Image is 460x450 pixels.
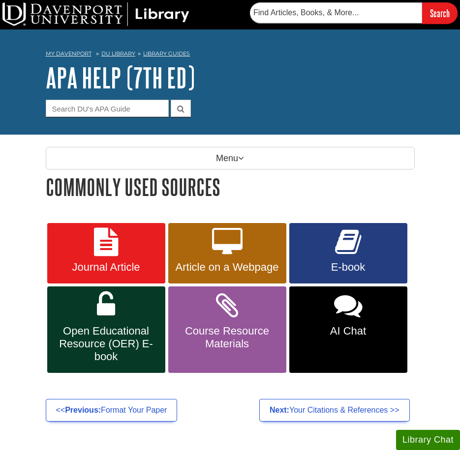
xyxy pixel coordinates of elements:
[289,223,407,284] a: E-book
[46,174,415,199] h1: Commonly Used Sources
[65,406,101,414] strong: Previous:
[297,261,400,274] span: E-book
[422,2,458,24] input: Search
[143,50,190,57] a: Library Guides
[46,100,169,117] input: Search DU's APA Guide
[396,430,460,450] button: Library Chat
[46,47,415,63] nav: breadcrumb
[176,325,279,350] span: Course Resource Materials
[46,62,195,93] a: APA Help (7th Ed)
[55,325,158,363] span: Open Educational Resource (OER) E-book
[101,50,135,57] a: DU Library
[176,261,279,274] span: Article on a Webpage
[168,223,286,284] a: Article on a Webpage
[289,286,407,373] a: AI Chat
[250,2,458,24] form: Searches DU Library's articles, books, and more
[46,147,415,169] p: Menu
[270,406,289,414] strong: Next:
[259,399,410,422] a: Next:Your Citations & References >>
[55,261,158,274] span: Journal Article
[2,2,189,26] img: DU Library
[168,286,286,373] a: Course Resource Materials
[297,325,400,337] span: AI Chat
[46,50,92,58] a: My Davenport
[250,2,422,23] input: Find Articles, Books, & More...
[47,223,165,284] a: Journal Article
[47,286,165,373] a: Open Educational Resource (OER) E-book
[46,399,178,422] a: <<Previous:Format Your Paper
